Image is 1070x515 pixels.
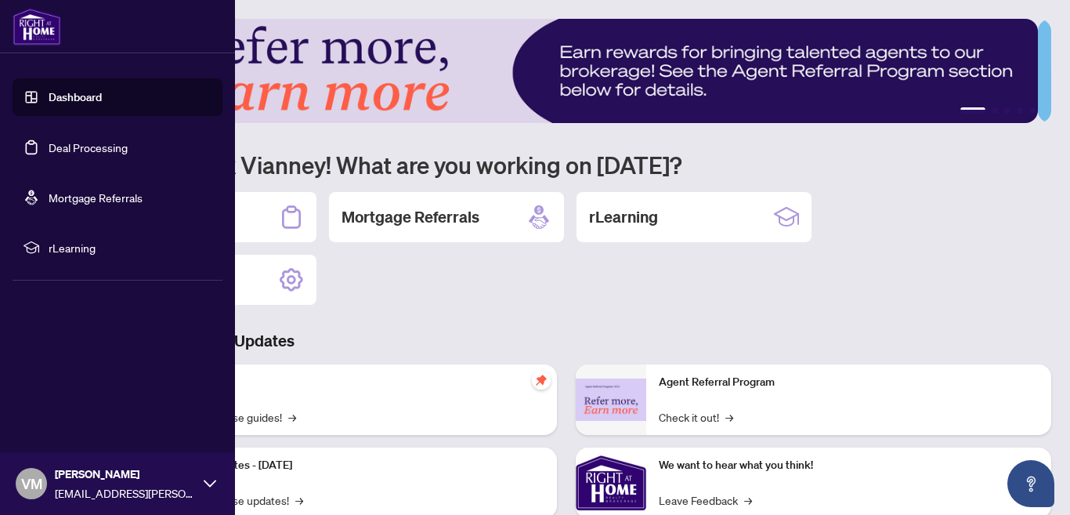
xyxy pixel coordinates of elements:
p: Agent Referral Program [659,374,1039,391]
img: logo [13,8,61,45]
h3: Brokerage & Industry Updates [81,330,1051,352]
span: → [744,491,752,509]
span: → [288,408,296,426]
button: Open asap [1007,460,1054,507]
button: 4 [1017,107,1023,114]
img: Agent Referral Program [576,379,646,422]
h2: rLearning [589,206,658,228]
button: 2 [992,107,998,114]
button: 1 [960,107,985,114]
span: rLearning [49,239,211,256]
a: Check it out!→ [659,408,733,426]
a: Leave Feedback→ [659,491,752,509]
p: We want to hear what you think! [659,457,1039,474]
span: VM [21,473,42,495]
p: Platform Updates - [DATE] [164,457,544,474]
img: Slide 0 [81,19,1038,123]
span: [PERSON_NAME] [55,466,196,483]
button: 5 [1029,107,1036,114]
a: Dashboard [49,90,102,104]
h2: Mortgage Referrals [342,206,479,228]
h1: Welcome back Vianney! What are you working on [DATE]? [81,150,1051,180]
span: → [295,491,303,509]
span: → [725,408,733,426]
span: [EMAIL_ADDRESS][PERSON_NAME][DOMAIN_NAME] [55,484,196,502]
a: Mortgage Referrals [49,190,143,205]
p: Self-Help [164,374,544,391]
button: 3 [1004,107,1010,114]
a: Deal Processing [49,140,128,154]
span: pushpin [532,371,551,390]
